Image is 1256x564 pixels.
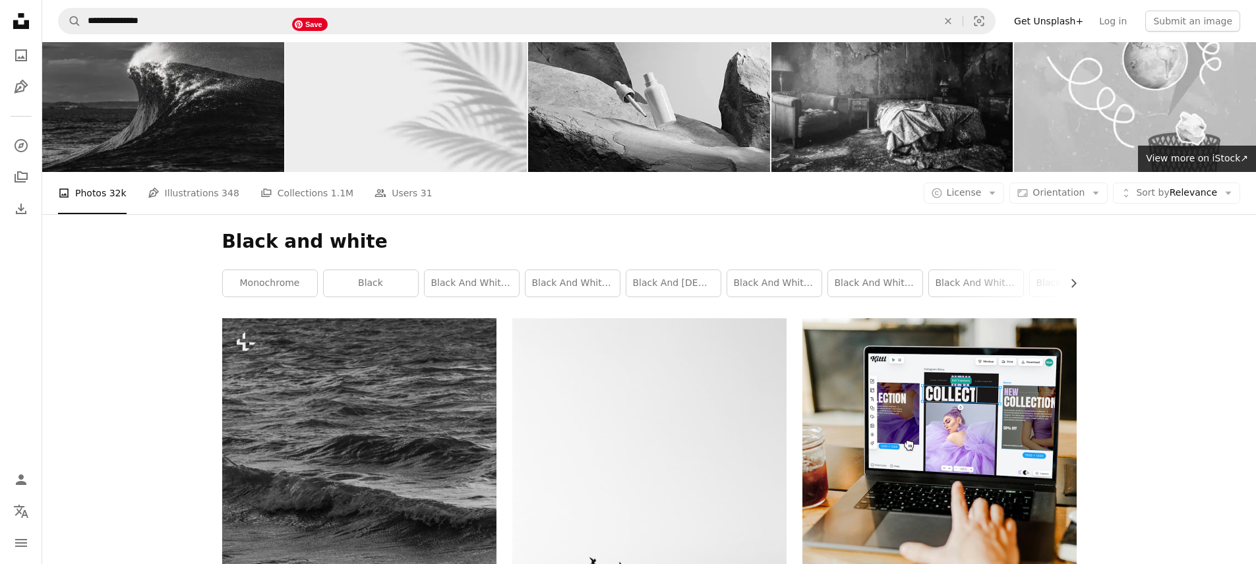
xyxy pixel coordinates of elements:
[8,8,34,37] a: Home — Unsplash
[1136,186,1217,200] span: Relevance
[222,186,239,200] span: 348
[828,270,922,296] a: black and white art
[8,74,34,100] a: Illustrations
[8,498,34,524] button: Language
[1014,11,1256,172] img: Vertical collage picture of food paper small earth globe falling trash bin isolated on creative b...
[8,164,34,190] a: Collections
[222,518,496,530] a: a man riding a wave on top of a surfboard
[727,270,822,296] a: black and white wallpaper
[292,18,328,31] span: Save
[8,530,34,556] button: Menu
[8,132,34,159] a: Explore
[58,8,996,34] form: Find visuals sitewide
[260,172,353,214] a: Collections 1.1M
[8,42,34,69] a: Photos
[8,196,34,222] a: Download History
[324,270,418,296] a: black
[512,519,787,530] a: birds flying over boat
[528,11,770,172] img: A white cosmetic bottle and its dropper float above a rocky landscape.
[1113,183,1240,204] button: Sort byRelevance
[963,9,995,34] button: Visual search
[934,9,963,34] button: Clear
[1006,11,1091,32] a: Get Unsplash+
[331,186,353,200] span: 1.1M
[771,11,1013,172] img: Abandoned Room with Decaying Furniture and Peeling Wallpaper
[1032,187,1085,198] span: Orientation
[421,186,433,200] span: 31
[1136,187,1169,198] span: Sort by
[947,187,982,198] span: License
[222,230,1077,254] h1: Black and white
[148,172,239,214] a: Illustrations 348
[374,172,433,214] a: Users 31
[929,270,1023,296] a: black and white aesthetic
[1146,153,1248,163] span: View more on iStock ↗
[1091,11,1135,32] a: Log in
[8,466,34,493] a: Log in / Sign up
[1062,270,1077,296] button: scroll list to the right
[425,270,519,296] a: black and white abstract
[42,11,284,172] img: Dramatic offshore wave standing tall in black and white
[1030,270,1124,296] a: black and white nature
[1009,183,1108,204] button: Orientation
[525,270,620,296] a: black and white portrait
[1145,11,1240,32] button: Submit an image
[626,270,721,296] a: black and [DEMOGRAPHIC_DATA] people
[223,270,317,296] a: monochrome
[59,9,81,34] button: Search Unsplash
[924,183,1005,204] button: License
[1138,146,1256,172] a: View more on iStock↗
[285,11,527,172] img: Shadow tropics palm leaves composition on white backgrounds 3d rendering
